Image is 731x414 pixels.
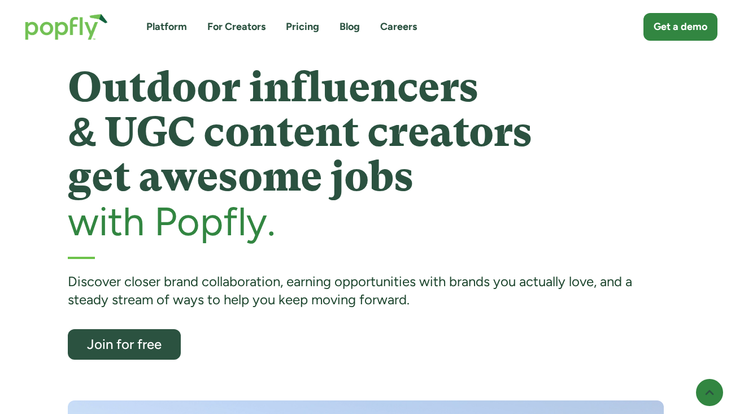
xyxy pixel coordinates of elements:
a: Join for free [68,329,181,360]
div: Join for free [78,337,171,351]
h2: with Popfly. [68,200,664,243]
a: For Creators [207,20,266,34]
a: Pricing [286,20,319,34]
a: Careers [380,20,417,34]
a: Platform [146,20,187,34]
h1: Outdoor influencers & UGC content creators get awesome jobs [68,65,664,200]
div: Get a demo [654,20,707,34]
a: Blog [340,20,360,34]
a: Get a demo [643,13,717,41]
div: Discover closer brand collaboration, earning opportunities with brands you actually love, and a s... [68,273,664,309]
